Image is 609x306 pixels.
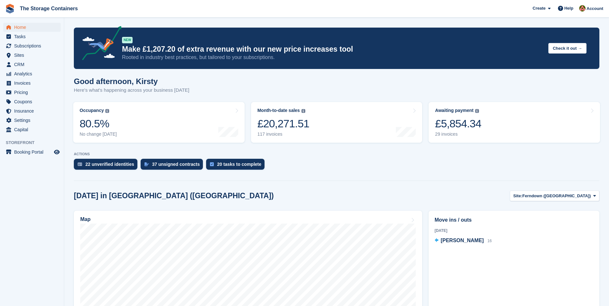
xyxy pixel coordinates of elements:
a: menu [3,125,61,134]
div: 80.5% [80,117,117,130]
button: Check it out → [548,43,587,54]
span: Site: [513,193,522,199]
span: [PERSON_NAME] [441,238,484,243]
div: 117 invoices [257,132,309,137]
a: The Storage Containers [17,3,80,14]
a: menu [3,97,61,106]
div: 22 unverified identities [85,162,134,167]
a: menu [3,51,61,60]
img: task-75834270c22a3079a89374b754ae025e5fb1db73e45f91037f5363f120a921f8.svg [210,162,214,166]
div: Occupancy [80,108,104,113]
img: contract_signature_icon-13c848040528278c33f63329250d36e43548de30e8caae1d1a13099fd9432cc5.svg [144,162,149,166]
p: Here's what's happening across your business [DATE] [74,87,189,94]
img: price-adjustments-announcement-icon-8257ccfd72463d97f412b2fc003d46551f7dbcb40ab6d574587a9cd5c0d94... [77,26,122,63]
a: [PERSON_NAME] 16 [435,237,492,245]
div: 20 tasks to complete [217,162,261,167]
span: 16 [487,239,492,243]
h2: Move ins / outs [435,216,593,224]
span: Subscriptions [14,41,53,50]
div: £20,271.51 [257,117,309,130]
p: Rooted in industry best practices, but tailored to your subscriptions. [122,54,543,61]
a: menu [3,88,61,97]
span: Analytics [14,69,53,78]
span: Pricing [14,88,53,97]
span: Booking Portal [14,148,53,157]
a: 22 unverified identities [74,159,141,173]
h2: [DATE] in [GEOGRAPHIC_DATA] ([GEOGRAPHIC_DATA]) [74,191,274,200]
span: Sites [14,51,53,60]
span: Tasks [14,32,53,41]
a: Month-to-date sales £20,271.51 117 invoices [251,102,422,143]
span: Invoices [14,79,53,88]
div: 37 unsigned contracts [152,162,200,167]
span: Create [533,5,545,12]
span: Insurance [14,106,53,115]
div: 29 invoices [435,132,481,137]
a: menu [3,116,61,125]
span: Account [587,5,603,12]
img: icon-info-grey-7440780725fd019a000dd9b08b2336e03edf1995a4989e88bcd33f0948082b44.svg [475,109,479,113]
a: menu [3,32,61,41]
span: Capital [14,125,53,134]
span: Help [564,5,573,12]
div: [DATE] [435,228,593,234]
span: Storefront [6,140,64,146]
img: verify_identity-adf6edd0f0f0b5bbfe63781bf79b02c33cf7c696d77639b501bdc392416b5a36.svg [78,162,82,166]
a: menu [3,41,61,50]
span: Settings [14,116,53,125]
a: menu [3,106,61,115]
a: 20 tasks to complete [206,159,268,173]
span: CRM [14,60,53,69]
h1: Good afternoon, Kirsty [74,77,189,86]
a: menu [3,60,61,69]
a: 37 unsigned contracts [141,159,206,173]
div: £5,854.34 [435,117,481,130]
img: icon-info-grey-7440780725fd019a000dd9b08b2336e03edf1995a4989e88bcd33f0948082b44.svg [301,109,305,113]
p: ACTIONS [74,152,599,156]
span: Home [14,23,53,32]
a: Awaiting payment £5,854.34 29 invoices [429,102,600,143]
a: menu [3,148,61,157]
div: No change [DATE] [80,132,117,137]
p: Make £1,207.20 of extra revenue with our new price increases tool [122,45,543,54]
div: Month-to-date sales [257,108,300,113]
a: Preview store [53,148,61,156]
button: Site: Ferndown ([GEOGRAPHIC_DATA]) [510,191,599,201]
img: Kirsty Simpson [579,5,586,12]
div: NEW [122,37,133,43]
a: menu [3,23,61,32]
span: Ferndown ([GEOGRAPHIC_DATA]) [522,193,591,199]
img: icon-info-grey-7440780725fd019a000dd9b08b2336e03edf1995a4989e88bcd33f0948082b44.svg [105,109,109,113]
img: stora-icon-8386f47178a22dfd0bd8f6a31ec36ba5ce8667c1dd55bd0f319d3a0aa187defe.svg [5,4,15,13]
div: Awaiting payment [435,108,474,113]
a: menu [3,79,61,88]
a: menu [3,69,61,78]
h2: Map [80,217,91,222]
a: Occupancy 80.5% No change [DATE] [73,102,245,143]
span: Coupons [14,97,53,106]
